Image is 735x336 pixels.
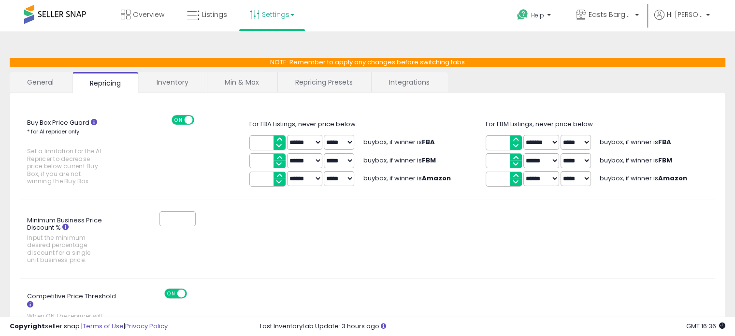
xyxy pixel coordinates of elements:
b: FBM [421,156,435,165]
a: Hi [PERSON_NAME] [654,10,710,31]
div: Last InventoryLab Update: 3 hours ago. [260,322,725,331]
span: Set a limitation for the AI Repricer to decrease price below current Buy Box, if you are not winn... [27,147,103,185]
a: Repricing [72,72,138,93]
i: Get Help [517,9,529,21]
span: 2025-08-15 16:36 GMT [686,321,725,331]
b: FBM [658,156,672,165]
a: Min & Max [207,72,276,92]
b: FBA [421,137,434,146]
span: Help [531,11,544,19]
span: OFF [186,289,201,297]
b: Amazon [421,174,450,183]
a: Terms of Use [83,321,124,331]
span: For FBM Listings, never price below: [486,119,594,129]
a: Inventory [139,72,206,92]
span: Listings [202,10,227,19]
span: ON [165,289,177,297]
span: buybox, if winner is [363,174,450,183]
b: Amazon [658,174,687,183]
strong: Copyright [10,321,45,331]
span: buybox, if winner is [600,137,671,146]
a: Repricing Presets [278,72,370,92]
span: Overview [133,10,164,19]
span: buybox, if winner is [600,156,672,165]
span: buybox, if winner is [600,174,687,183]
a: Help [509,1,561,31]
small: * for AI repricer only [27,128,79,135]
i: Click here to read more about un-synced listings. [381,323,386,329]
span: Input the minimum desired percentage discount for a single unit business price. [27,234,103,264]
span: OFF [193,116,208,124]
span: ON [173,116,185,124]
span: For FBA Listings, never price below: [249,119,357,129]
span: Hi [PERSON_NAME] [667,10,703,19]
p: NOTE: Remember to apply any changes before switching tabs [10,58,725,67]
span: buybox, if winner is [363,156,435,165]
div: seller snap | | [10,322,168,331]
b: FBA [658,137,671,146]
a: Integrations [372,72,447,92]
label: Buy Box Price Guard [20,115,124,190]
span: buybox, if winner is [363,137,434,146]
a: General [10,72,72,92]
label: Minimum Business Price Discount % [20,213,124,269]
span: Easts Bargains [589,10,632,19]
a: Privacy Policy [125,321,168,331]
